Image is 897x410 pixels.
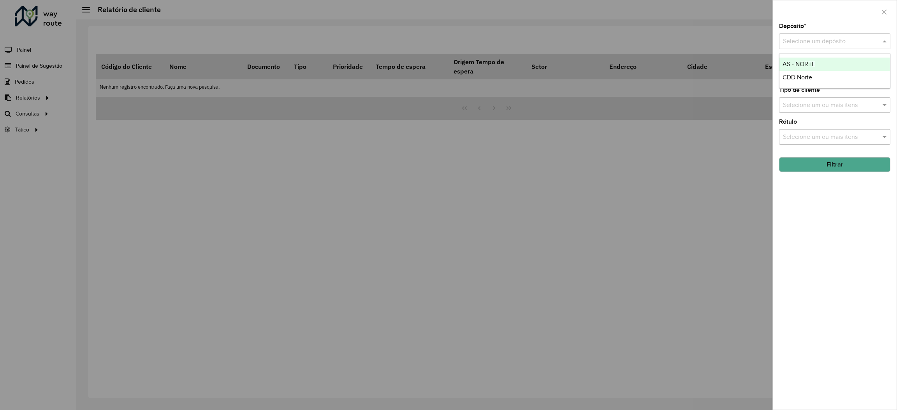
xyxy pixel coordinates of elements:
[779,85,820,95] label: Tipo de cliente
[783,74,812,81] span: CDD Norte
[779,157,890,172] button: Filtrar
[779,117,797,126] label: Rótulo
[779,21,806,31] label: Depósito
[783,61,815,67] span: AS - NORTE
[779,53,890,89] ng-dropdown-panel: Options list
